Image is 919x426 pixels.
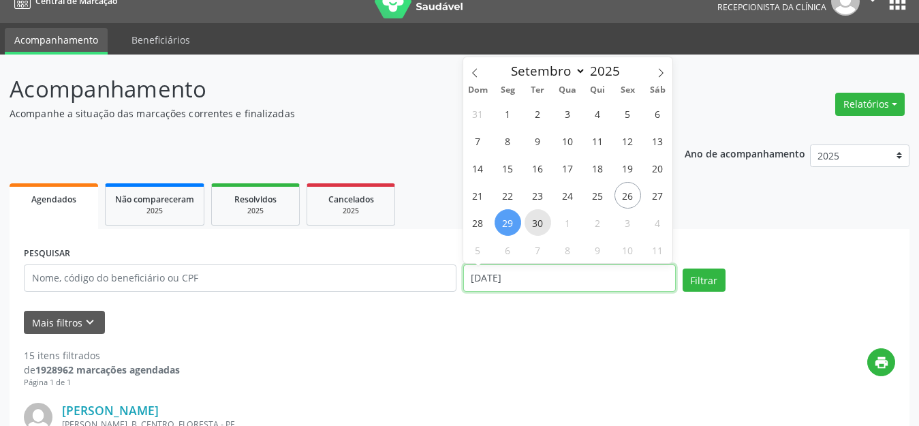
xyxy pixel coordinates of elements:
span: Outubro 10, 2025 [614,237,641,263]
span: Recepcionista da clínica [717,1,826,13]
label: PESQUISAR [24,243,70,264]
span: Outubro 2, 2025 [585,209,611,236]
a: [PERSON_NAME] [62,403,159,418]
span: Setembro 4, 2025 [585,100,611,127]
span: Setembro 25, 2025 [585,182,611,209]
span: Setembro 13, 2025 [644,127,671,154]
span: Sáb [642,86,672,95]
span: Outubro 8, 2025 [555,237,581,263]
span: Outubro 4, 2025 [644,209,671,236]
span: Setembro 30, 2025 [525,209,551,236]
div: 2025 [115,206,194,216]
span: Outubro 7, 2025 [525,237,551,263]
span: Setembro 28, 2025 [465,209,491,236]
span: Setembro 22, 2025 [495,182,521,209]
strong: 1928962 marcações agendadas [35,363,180,376]
span: Setembro 24, 2025 [555,182,581,209]
span: Sex [612,86,642,95]
button: Relatórios [835,93,905,116]
span: Setembro 12, 2025 [614,127,641,154]
span: Setembro 27, 2025 [644,182,671,209]
p: Acompanhe a situação das marcações correntes e finalizadas [10,106,640,121]
i: print [874,355,889,370]
span: Setembro 8, 2025 [495,127,521,154]
span: Setembro 17, 2025 [555,155,581,181]
input: Nome, código do beneficiário ou CPF [24,264,456,292]
span: Setembro 14, 2025 [465,155,491,181]
span: Agosto 31, 2025 [465,100,491,127]
span: Seg [493,86,523,95]
span: Setembro 9, 2025 [525,127,551,154]
span: Setembro 10, 2025 [555,127,581,154]
span: Setembro 23, 2025 [525,182,551,209]
span: Qui [582,86,612,95]
span: Setembro 5, 2025 [614,100,641,127]
span: Setembro 20, 2025 [644,155,671,181]
span: Setembro 21, 2025 [465,182,491,209]
div: 15 itens filtrados [24,348,180,363]
span: Outubro 3, 2025 [614,209,641,236]
p: Acompanhamento [10,72,640,106]
span: Agendados [31,194,76,205]
span: Setembro 7, 2025 [465,127,491,154]
span: Outubro 9, 2025 [585,237,611,263]
span: Setembro 26, 2025 [614,182,641,209]
span: Ter [523,86,552,95]
span: Setembro 16, 2025 [525,155,551,181]
button: Filtrar [683,269,726,292]
span: Setembro 3, 2025 [555,100,581,127]
span: Outubro 1, 2025 [555,209,581,236]
a: Beneficiários [122,28,200,52]
a: Acompanhamento [5,28,108,55]
span: Setembro 1, 2025 [495,100,521,127]
span: Setembro 29, 2025 [495,209,521,236]
i: keyboard_arrow_down [82,315,97,330]
button: print [867,348,895,376]
p: Ano de acompanhamento [685,144,805,162]
span: Setembro 6, 2025 [644,100,671,127]
span: Setembro 19, 2025 [614,155,641,181]
div: 2025 [221,206,290,216]
span: Cancelados [328,194,374,205]
span: Não compareceram [115,194,194,205]
div: de [24,363,180,377]
select: Month [505,61,587,80]
span: Dom [463,86,493,95]
span: Setembro 15, 2025 [495,155,521,181]
input: Selecione um intervalo [463,264,676,292]
span: Setembro 2, 2025 [525,100,551,127]
div: 2025 [317,206,385,216]
span: Qua [552,86,582,95]
input: Year [586,62,631,80]
span: Resolvidos [234,194,277,205]
div: Página 1 de 1 [24,377,180,389]
span: Outubro 6, 2025 [495,237,521,263]
button: Mais filtroskeyboard_arrow_down [24,311,105,335]
span: Outubro 5, 2025 [465,237,491,263]
span: Setembro 18, 2025 [585,155,611,181]
span: Setembro 11, 2025 [585,127,611,154]
span: Outubro 11, 2025 [644,237,671,263]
